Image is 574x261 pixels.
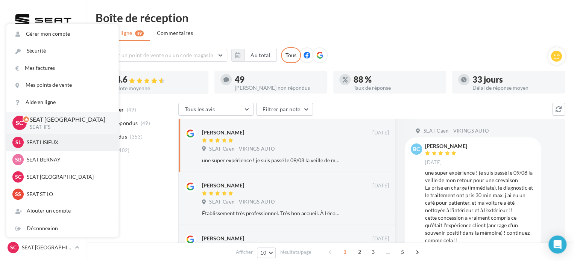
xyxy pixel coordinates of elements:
[30,124,106,131] p: SEAT-IFS
[6,77,118,94] a: Mes points de vente
[103,119,138,127] span: Non répondus
[354,85,440,91] div: Taux de réponse
[202,235,244,242] div: [PERSON_NAME]
[6,42,118,59] a: Sécurité
[202,129,244,136] div: [PERSON_NAME]
[257,247,276,258] button: 10
[372,183,389,189] span: [DATE]
[116,75,202,84] div: 4.6
[472,85,559,91] div: Délai de réponse moyen
[339,246,351,258] span: 1
[27,139,109,146] p: SEAT LISIEUX
[6,26,118,42] a: Gérer mon compte
[256,103,313,116] button: Filtrer par note
[236,249,253,256] span: Afficher
[235,75,321,84] div: 49
[472,75,559,84] div: 33 jours
[423,128,489,134] span: SEAT Caen - VIKINGS AUTO
[367,246,379,258] span: 3
[231,49,277,62] button: Au total
[5,59,82,75] a: Opérations
[96,49,227,62] button: Choisir un point de vente ou un code magasin
[30,115,106,124] p: SEAT [GEOGRAPHIC_DATA]
[202,182,244,189] div: [PERSON_NAME]
[6,60,118,77] a: Mes factures
[102,52,213,58] span: Choisir un point de vente ou un code magasin
[116,86,202,91] div: Note moyenne
[130,134,143,140] span: (353)
[6,202,118,219] div: Ajouter un compte
[244,49,277,62] button: Au total
[6,240,80,255] a: SC SEAT [GEOGRAPHIC_DATA]
[372,235,389,242] span: [DATE]
[202,157,340,164] div: une super expérience ! je suis passé le 09/08 la veille de mon retour pour une crevaison La prise...
[5,116,82,132] a: Campagnes
[185,106,215,112] span: Tous les avis
[5,191,82,213] a: PLV et print personnalisable
[141,120,150,126] span: (49)
[6,220,118,237] div: Déconnexion
[27,173,109,181] p: SEAT [GEOGRAPHIC_DATA]
[117,147,130,153] span: (402)
[15,190,21,198] span: SS
[354,246,366,258] span: 2
[354,75,440,84] div: 88 %
[382,246,394,258] span: ...
[235,85,321,91] div: [PERSON_NAME] non répondus
[425,169,535,244] div: une super expérience ! je suis passé le 09/08 la veille de mon retour pour une crevaison La prise...
[178,103,254,116] button: Tous les avis
[5,135,82,151] a: Contacts
[260,250,267,256] span: 10
[413,145,420,153] span: bc
[10,244,17,251] span: SC
[96,12,565,23] div: Boîte de réception
[209,146,275,152] span: SEAT Caen - VIKINGS AUTO
[27,190,109,198] p: SEAT ST LO
[27,156,109,163] p: SEAT BERNAY
[548,235,566,253] div: Open Intercom Messenger
[425,159,442,166] span: [DATE]
[202,210,340,217] div: Établissement très professionnel. Très bon accueil. À l'écoute et prise en charge rapide. Je le c...
[6,94,118,111] a: Aide en ligne
[157,29,193,37] span: Commentaires
[372,130,389,136] span: [DATE]
[5,216,82,238] a: Campagnes DataOnDemand
[15,139,21,146] span: SL
[5,97,82,113] a: Visibilité en ligne
[22,244,72,251] p: SEAT [GEOGRAPHIC_DATA]
[425,143,467,149] div: [PERSON_NAME]
[15,156,21,163] span: SB
[280,249,311,256] span: résultats/page
[16,119,23,127] span: SC
[15,173,21,181] span: SC
[396,246,408,258] span: 5
[281,47,301,63] div: Tous
[209,199,275,205] span: SEAT Caen - VIKINGS AUTO
[5,78,82,94] a: Boîte de réception49
[5,172,82,188] a: Calendrier
[5,153,82,169] a: Médiathèque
